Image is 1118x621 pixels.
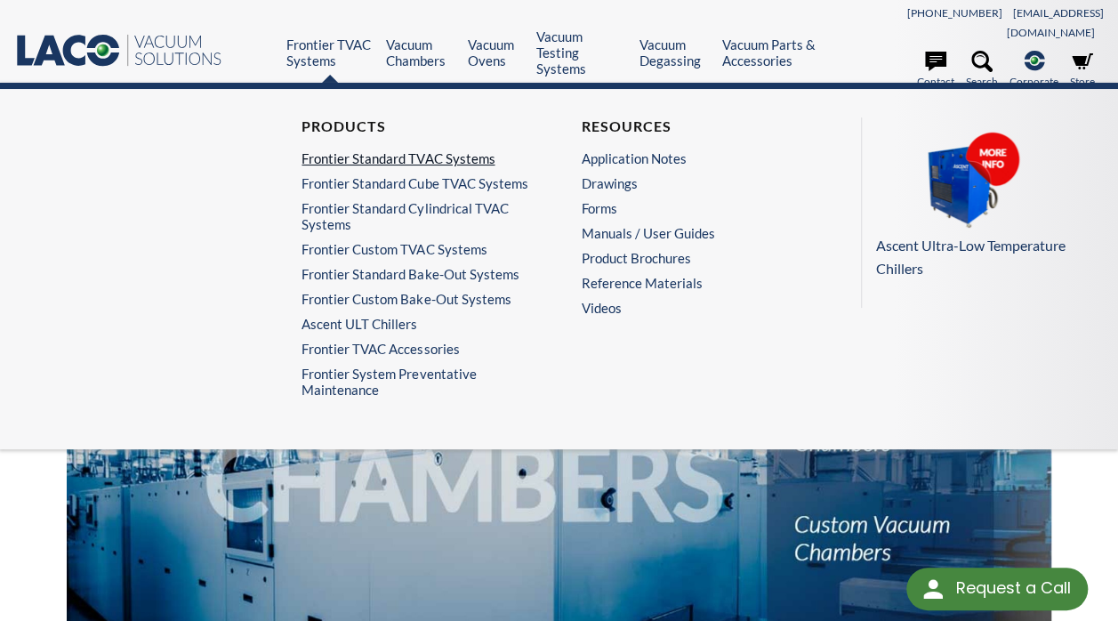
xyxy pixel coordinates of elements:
[639,36,709,69] a: Vacuum Degassing
[582,275,808,291] a: Reference Materials
[906,568,1088,610] div: Request a Call
[582,150,808,166] a: Application Notes
[302,266,527,282] a: Frontier Standard Bake-Out Systems
[876,234,1096,279] p: Ascent Ultra-Low Temperature Chillers
[876,132,1054,231] img: Ascent_Chillers_Pods__LVS_.png
[286,36,373,69] a: Frontier TVAC Systems
[582,200,808,216] a: Forms
[302,200,527,232] a: Frontier Standard Cylindrical TVAC Systems
[955,568,1070,609] div: Request a Call
[582,250,808,266] a: Product Brochures
[468,36,523,69] a: Vacuum Ovens
[302,150,527,166] a: Frontier Standard TVAC Systems
[722,36,827,69] a: Vacuum Parts & Accessories
[302,291,527,307] a: Frontier Custom Bake-Out Systems
[302,316,527,332] a: Ascent ULT Chillers
[582,225,808,241] a: Manuals / User Guides
[582,175,808,191] a: Drawings
[386,36,454,69] a: Vacuum Chambers
[582,300,816,316] a: Videos
[966,51,998,90] a: Search
[535,28,626,77] a: Vacuum Testing Systems
[1070,51,1095,90] a: Store
[302,341,527,357] a: Frontier TVAC Accessories
[907,6,1002,20] a: [PHONE_NUMBER]
[917,51,954,90] a: Contact
[876,132,1096,279] a: Ascent Ultra-Low Temperature Chillers
[302,175,527,191] a: Frontier Standard Cube TVAC Systems
[302,241,527,257] a: Frontier Custom TVAC Systems
[919,575,947,603] img: round button
[1007,6,1104,39] a: [EMAIL_ADDRESS][DOMAIN_NAME]
[582,117,808,136] h4: Resources
[302,366,536,398] a: Frontier System Preventative Maintenance
[1009,73,1058,90] span: Corporate
[302,117,527,136] h4: Products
